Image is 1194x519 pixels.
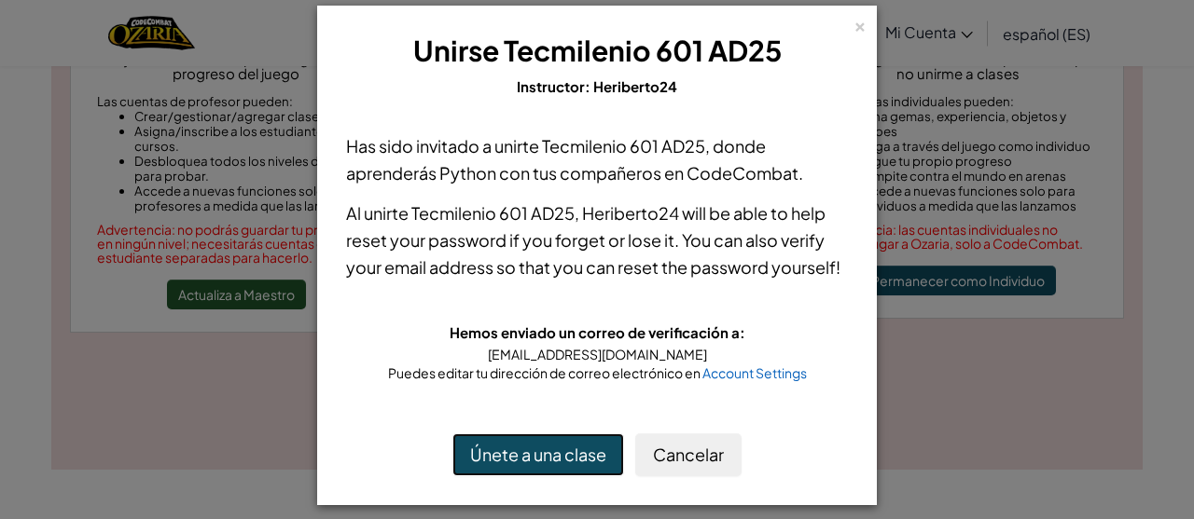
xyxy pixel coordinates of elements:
[593,77,677,95] span: Heriberto24
[439,162,496,184] span: Python
[411,202,575,224] span: Tecmilenio 601 AD25
[346,135,542,157] span: Has sido invitado a unirte
[635,433,742,476] button: Cancelar
[346,202,411,224] span: Al unirte
[388,364,702,381] span: Puedes editar tu dirección de correo electrónico en
[496,162,803,184] span: con tus compañeros en CodeCombat.
[702,364,807,381] a: Account Settings
[450,323,745,341] span: Hemos enviado un correo de verificación a:
[346,202,840,278] span: will be able to help reset your password if you forget or lose it. You can also verify your email...
[582,202,679,224] span: Heriberto24
[517,77,593,95] span: Instructor:
[575,202,582,224] span: ,
[504,33,782,68] span: Tecmilenio 601 AD25
[413,33,499,68] span: Unirse
[854,14,867,34] div: ×
[346,345,848,363] div: [EMAIL_ADDRESS][DOMAIN_NAME]
[452,433,624,476] button: Únete a una clase
[542,135,705,157] span: Tecmilenio 601 AD25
